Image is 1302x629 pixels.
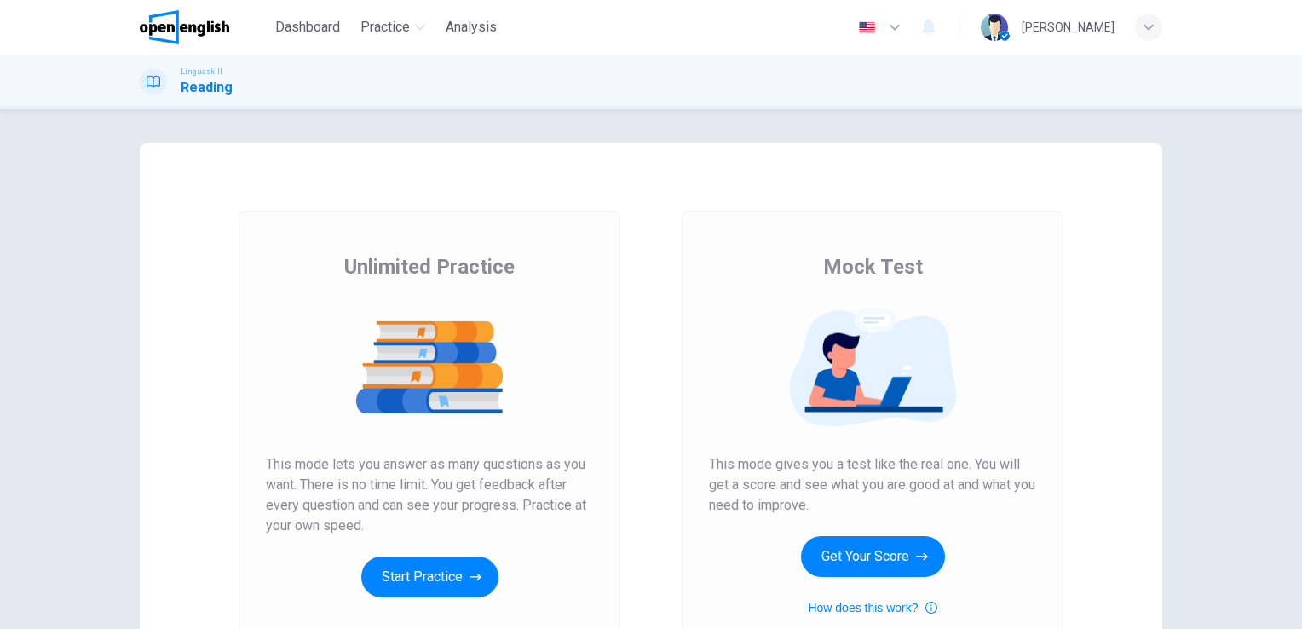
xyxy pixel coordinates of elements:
button: Start Practice [361,557,498,597]
span: This mode lets you answer as many questions as you want. There is no time limit. You get feedback... [266,454,593,536]
button: Dashboard [268,12,347,43]
button: Get Your Score [801,536,945,577]
img: en [856,21,878,34]
img: OpenEnglish logo [140,10,229,44]
button: Practice [354,12,432,43]
span: Unlimited Practice [344,253,515,280]
span: This mode gives you a test like the real one. You will get a score and see what you are good at a... [709,454,1036,516]
button: How does this work? [808,597,936,618]
button: Analysis [439,12,504,43]
span: Analysis [446,17,497,38]
span: Practice [360,17,410,38]
span: Linguaskill [181,66,222,78]
h1: Reading [181,78,233,98]
span: Dashboard [275,17,340,38]
a: OpenEnglish logo [140,10,268,44]
img: Profile picture [981,14,1008,41]
div: [PERSON_NAME] [1022,17,1115,38]
span: Mock Test [823,253,923,280]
